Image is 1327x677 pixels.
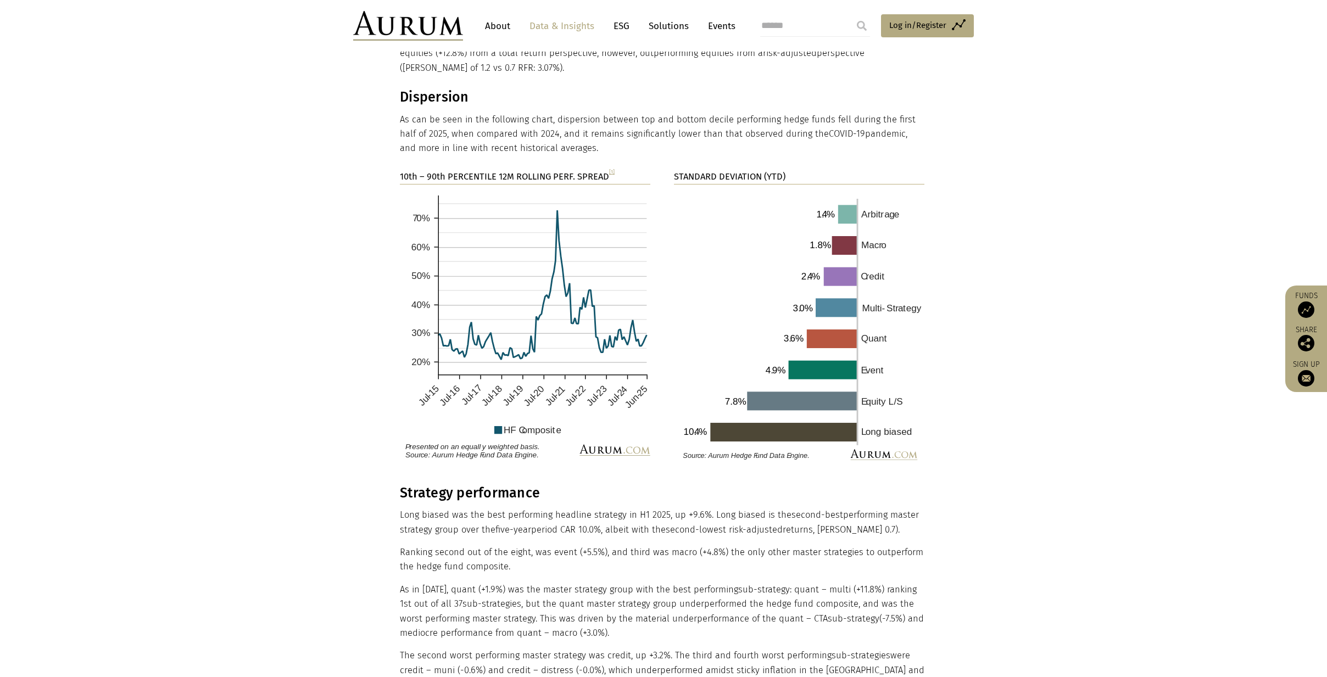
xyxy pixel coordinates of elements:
[400,32,924,75] p: performance (CAR) for hedge funds now stands at 8.4%, markedly outperforming bonds (-1.2%) but un...
[1298,335,1314,351] img: Share this post
[738,584,790,595] span: sub-strategy
[609,169,615,175] a: [1]
[400,171,615,182] strong: 10th – 90th PERCENTILE 12M ROLLING PERF. SPREAD
[851,15,873,37] input: Submit
[479,16,516,36] a: About
[400,583,924,641] p: As in [DATE], quant (+1.9%) was the master strategy group with the best performing : quant – mult...
[1291,291,1322,318] a: Funds
[400,485,924,501] h3: Strategy performance
[400,508,924,537] p: Long biased was the best performing headline strategy in H1 2025, up +9.6%. Long biased is the pe...
[643,16,694,36] a: Solutions
[400,89,924,105] h3: Dispersion
[608,16,635,36] a: ESG
[828,613,879,624] span: sub-strategy
[666,524,726,535] span: second-lowest
[400,545,924,574] p: Ranking second out of the eight, was event (+5.5%), and third was macro (+4.8%) the only other ma...
[1291,326,1322,351] div: Share
[495,524,531,535] span: five-year
[829,128,865,139] span: COVID-19
[1298,301,1314,318] img: Access Funds
[881,14,974,37] a: Log in/Register
[400,113,924,156] p: As can be seen in the following chart, dispersion between top and bottom decile performing hedge ...
[524,16,600,36] a: Data & Insights
[791,510,843,520] span: second-best
[763,48,817,58] span: risk-adjusted
[1298,370,1314,387] img: Sign up to our newsletter
[353,11,463,41] img: Aurum
[832,650,890,661] span: sub-strategies
[889,19,946,32] span: Log in/Register
[702,16,735,36] a: Events
[674,171,785,182] strong: STANDARD DEVIATION (YTD)
[729,524,783,535] span: risk-adjusted
[462,598,521,609] span: sub-strategies
[1291,360,1322,387] a: Sign up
